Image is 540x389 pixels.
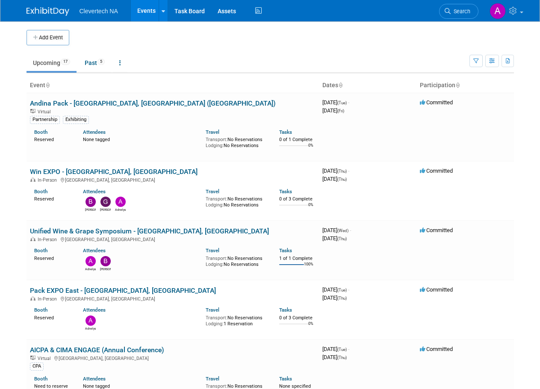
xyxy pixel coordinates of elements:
img: In-Person Event [30,237,35,241]
th: Event [27,78,319,93]
div: Reserved [34,194,71,202]
span: Transport: [206,256,227,261]
span: None specified [279,383,311,389]
div: Exhibiting [63,116,89,124]
a: Booth [34,189,47,194]
span: (Thu) [337,355,347,360]
span: [DATE] [322,99,349,106]
a: Pack EXPO East - [GEOGRAPHIC_DATA], [GEOGRAPHIC_DATA] [30,286,216,295]
a: Search [439,4,478,19]
span: Transport: [206,196,227,202]
div: Reserved [34,135,71,143]
img: Giorgio Zanardi [100,197,111,207]
a: Win EXPO - [GEOGRAPHIC_DATA], [GEOGRAPHIC_DATA] [30,168,198,176]
span: - [348,168,349,174]
span: (Tue) [337,288,347,292]
span: Transport: [206,137,227,142]
a: Andina Pack - [GEOGRAPHIC_DATA], [GEOGRAPHIC_DATA] ([GEOGRAPHIC_DATA]) [30,99,276,107]
span: Committed [420,227,453,233]
a: Travel [206,189,219,194]
span: Committed [420,99,453,106]
span: Virtual [38,356,53,361]
img: In-Person Event [30,177,35,182]
span: - [348,346,349,352]
span: - [348,99,349,106]
a: Upcoming17 [27,55,77,71]
span: Lodging: [206,321,224,327]
a: Sort by Participation Type [455,82,460,88]
img: Beth Zarnick-Duffy [100,256,111,266]
a: AICPA & CIMA ENGAGE (Annual Conference) [30,346,164,354]
span: 5 [97,59,105,65]
span: (Thu) [337,169,347,174]
td: 100% [304,262,313,274]
div: No Reservations No Reservations [206,194,266,208]
span: [DATE] [322,286,349,293]
span: Committed [420,168,453,174]
span: [DATE] [322,107,344,114]
div: Reserved [34,254,71,262]
a: Sort by Start Date [338,82,342,88]
div: None tagged [83,135,199,143]
span: Clevertech NA [80,8,118,15]
span: Committed [420,346,453,352]
span: (Thu) [337,177,347,182]
a: Tasks [279,307,292,313]
a: Tasks [279,248,292,253]
img: Virtual Event [30,109,35,113]
div: [GEOGRAPHIC_DATA], [GEOGRAPHIC_DATA] [30,236,316,242]
a: Attendees [83,248,106,253]
a: Booth [34,307,47,313]
span: [DATE] [322,227,351,233]
a: Travel [206,129,219,135]
span: [DATE] [322,168,349,174]
span: Lodging: [206,262,224,267]
span: (Thu) [337,236,347,241]
td: 0% [308,321,313,333]
div: Beth Zarnick-Duffy [85,207,96,212]
a: Booth [34,129,47,135]
img: ExhibitDay [27,7,69,16]
div: Adnelys Hernandez [85,326,96,331]
img: In-Person Event [30,296,35,301]
a: Attendees [83,376,106,382]
div: Partnership [30,116,60,124]
a: Travel [206,376,219,382]
span: Lodging: [206,143,224,148]
span: (Fri) [337,109,344,113]
div: 0 of 3 Complete [279,315,316,321]
a: Attendees [83,189,106,194]
span: Lodging: [206,202,224,208]
div: Adnelys Hernandez [115,207,126,212]
a: Sort by Event Name [45,82,50,88]
th: Participation [416,78,514,93]
button: Add Event [27,30,69,45]
span: (Tue) [337,100,347,105]
span: Transport: [206,383,227,389]
div: [GEOGRAPHIC_DATA], [GEOGRAPHIC_DATA] [30,295,316,302]
a: Tasks [279,189,292,194]
div: 0 of 3 Complete [279,196,316,202]
div: Beth Zarnick-Duffy [100,266,111,271]
span: In-Person [38,177,59,183]
img: Virtual Event [30,356,35,360]
img: Adnelys Hernandez [490,3,506,19]
span: In-Person [38,237,59,242]
div: Adnelys Hernandez [85,266,96,271]
div: No Reservations No Reservations [206,254,266,267]
th: Dates [319,78,416,93]
span: 17 [61,59,70,65]
span: [DATE] [322,346,349,352]
img: Adnelys Hernandez [86,256,96,266]
span: - [350,227,351,233]
img: Adnelys Hernandez [115,197,126,207]
span: In-Person [38,296,59,302]
span: (Thu) [337,296,347,301]
span: Search [451,8,470,15]
td: 0% [308,203,313,214]
a: Travel [206,248,219,253]
a: Travel [206,307,219,313]
span: (Wed) [337,228,348,233]
div: 1 of 1 Complete [279,256,316,262]
div: Giorgio Zanardi [100,207,111,212]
